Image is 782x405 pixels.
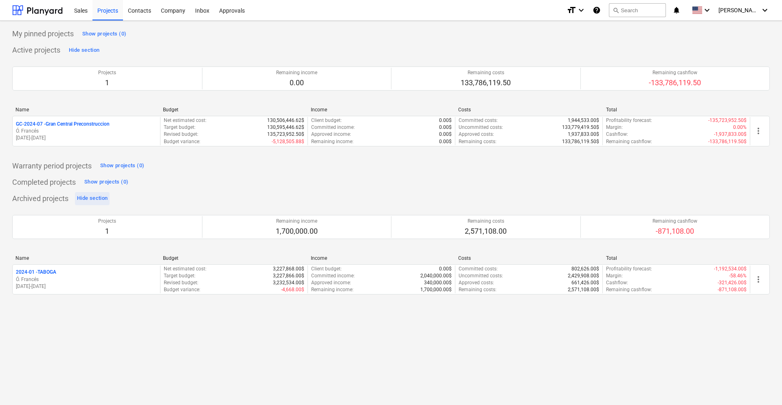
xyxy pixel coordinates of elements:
[606,255,747,261] div: Total
[16,121,157,142] div: GC-2024-07 -Gran Central PreconstruccionÓ. Francés[DATE]-[DATE]
[16,276,157,283] p: Ó. Francés
[652,218,697,225] p: Remaining cashflow
[459,124,503,131] p: Uncommitted costs :
[461,69,511,76] p: Remaining costs
[714,131,747,138] p: -1,937,833.00$
[164,266,206,272] p: Net estimated cost :
[82,29,126,39] div: Show projects (0)
[267,124,304,131] p: 130,595,446.62$
[718,7,759,13] span: [PERSON_NAME]
[164,272,195,279] p: Target budget :
[67,44,101,57] button: Hide section
[281,286,304,293] p: -4,668.00$
[75,192,110,205] button: Hide section
[606,272,623,279] p: Margin :
[439,124,452,131] p: 0.00$
[311,272,355,279] p: Committed income :
[98,69,116,76] p: Projects
[439,131,452,138] p: 0.00$
[276,226,318,236] p: 1,700,000.00
[593,5,601,15] i: Knowledge base
[649,78,701,88] p: -133,786,119.50
[459,286,496,293] p: Remaining costs :
[80,27,128,40] button: Show projects (0)
[12,29,74,39] p: My pinned projects
[718,279,747,286] p: -321,426.00$
[164,131,198,138] p: Revised budget :
[459,272,503,279] p: Uncommitted costs :
[571,279,599,286] p: 661,426.00$
[465,218,507,225] p: Remaining costs
[98,159,146,173] button: Show projects (0)
[276,218,318,225] p: Remaining income
[741,366,782,405] iframe: Chat Widget
[311,117,342,124] p: Client budget :
[459,117,498,124] p: Committed costs :
[12,177,76,187] p: Completed projects
[741,366,782,405] div: Widget de chat
[606,131,628,138] p: Cashflow :
[718,286,747,293] p: -871,108.00$
[164,117,206,124] p: Net estimated cost :
[69,46,99,55] div: Hide section
[708,138,747,145] p: -133,786,119.50$
[576,5,586,15] i: keyboard_arrow_down
[760,5,770,15] i: keyboard_arrow_down
[568,286,599,293] p: 2,571,108.00$
[272,138,304,145] p: -5,128,505.88$
[458,107,599,113] div: Costs
[714,266,747,272] p: -1,192,534.00$
[276,69,317,76] p: Remaining income
[652,226,697,236] p: -871,108.00
[702,5,712,15] i: keyboard_arrow_down
[273,266,304,272] p: 3,227,868.00$
[424,279,452,286] p: 340,000.00$
[164,124,195,131] p: Target budget :
[311,255,452,261] div: Income
[311,279,351,286] p: Approved income :
[753,126,763,136] span: more_vert
[164,286,200,293] p: Budget variance :
[458,255,599,261] div: Costs
[16,269,56,276] p: 2024-01 - TABOGA
[164,138,200,145] p: Budget variance :
[439,266,452,272] p: 0.00$
[77,194,108,203] div: Hide section
[459,266,498,272] p: Committed costs :
[567,5,576,15] i: format_size
[311,138,354,145] p: Remaining income :
[273,279,304,286] p: 3,232,534.00$
[82,176,130,189] button: Show projects (0)
[606,124,623,131] p: Margin :
[311,124,355,131] p: Committed income :
[753,274,763,284] span: more_vert
[459,279,494,286] p: Approved costs :
[733,124,747,131] p: 0.00%
[461,78,511,88] p: 133,786,119.50
[708,117,747,124] p: -135,723,952.50$
[562,124,599,131] p: 133,779,419.50$
[568,117,599,124] p: 1,944,533.00$
[420,272,452,279] p: 2,040,000.00$
[568,131,599,138] p: 1,937,833.00$
[459,131,494,138] p: Approved costs :
[16,135,157,142] p: [DATE] - [DATE]
[12,194,68,204] p: Archived projects
[568,272,599,279] p: 2,429,908.00$
[311,107,452,113] div: Income
[16,121,110,128] p: GC-2024-07 - Gran Central Preconstruccion
[649,69,701,76] p: Remaining cashflow
[311,266,342,272] p: Client budget :
[15,107,156,113] div: Name
[16,128,157,135] p: Ó. Francés
[163,107,304,113] div: Budget
[606,138,652,145] p: Remaining cashflow :
[562,138,599,145] p: 133,786,119.50$
[606,279,628,286] p: Cashflow :
[606,266,652,272] p: Profitability forecast :
[16,269,157,290] div: 2024-01 -TABOGAÓ. Francés[DATE]-[DATE]
[729,272,747,279] p: -58.46%
[267,117,304,124] p: 130,506,446.62$
[12,161,92,171] p: Warranty period projects
[439,138,452,145] p: 0.00$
